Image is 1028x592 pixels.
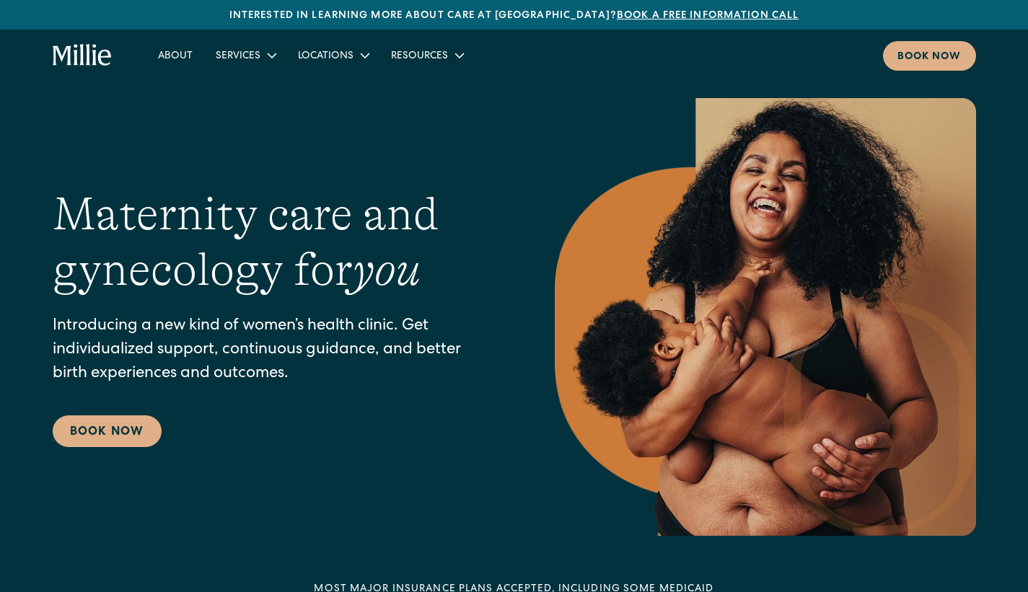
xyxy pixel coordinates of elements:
[146,43,204,67] a: About
[53,187,497,298] h1: Maternity care and gynecology for
[53,315,497,386] p: Introducing a new kind of women’s health clinic. Get individualized support, continuous guidance,...
[204,43,286,67] div: Services
[391,49,448,64] div: Resources
[897,50,962,65] div: Book now
[555,98,976,536] img: Smiling mother with her baby in arms, celebrating body positivity and the nurturing bond of postp...
[617,11,799,21] a: Book a free information call
[379,43,474,67] div: Resources
[298,49,353,64] div: Locations
[883,41,976,71] a: Book now
[216,49,260,64] div: Services
[53,415,162,447] a: Book Now
[53,44,113,67] a: home
[286,43,379,67] div: Locations
[353,244,421,296] em: you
